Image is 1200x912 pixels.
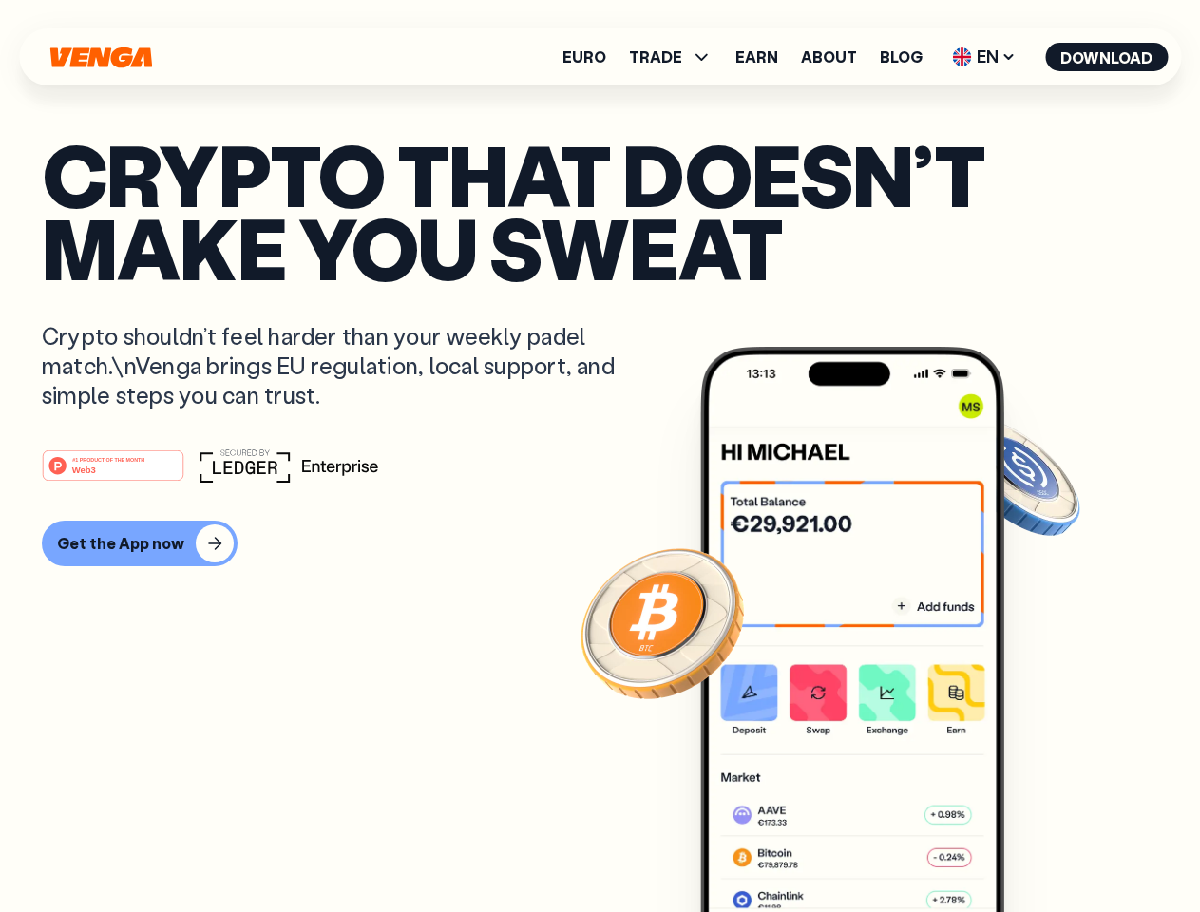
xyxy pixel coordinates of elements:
a: About [801,49,857,65]
button: Get the App now [42,521,238,566]
a: Earn [735,49,778,65]
a: Blog [880,49,923,65]
tspan: Web3 [72,464,96,474]
img: Bitcoin [577,537,748,708]
p: Crypto that doesn’t make you sweat [42,138,1158,283]
tspan: #1 PRODUCT OF THE MONTH [72,456,144,462]
img: flag-uk [952,47,971,66]
p: Crypto shouldn’t feel harder than your weekly padel match.\nVenga brings EU regulation, local sup... [42,321,642,410]
a: Get the App now [42,521,1158,566]
span: TRADE [629,46,713,68]
img: USDC coin [947,408,1084,545]
svg: Home [48,47,154,68]
span: EN [945,42,1022,72]
span: TRADE [629,49,682,65]
div: Get the App now [57,534,184,553]
a: Euro [562,49,606,65]
button: Download [1045,43,1168,71]
a: #1 PRODUCT OF THE MONTHWeb3 [42,461,184,485]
